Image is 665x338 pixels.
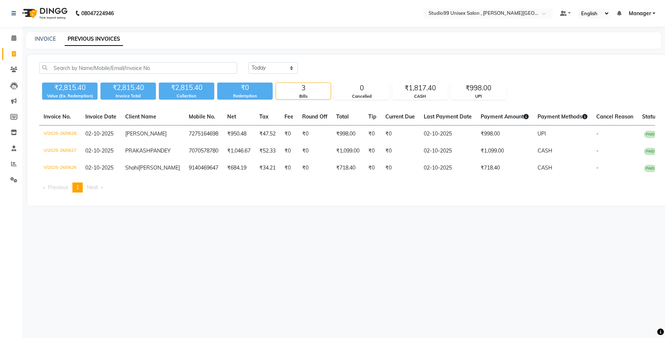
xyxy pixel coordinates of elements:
span: Invoice Date [85,113,116,120]
span: Tax [259,113,269,120]
img: logo [19,3,69,24]
td: ₹0 [381,160,419,177]
span: Status [642,113,658,120]
td: V/2025-26/0628 [39,126,81,143]
td: ₹0 [298,143,332,160]
span: 02-10-2025 [85,164,113,171]
span: Net [227,113,236,120]
span: Last Payment Date [424,113,472,120]
span: Shahi [125,164,139,171]
span: - [596,130,598,137]
div: ₹0 [217,83,273,93]
td: ₹0 [381,126,419,143]
div: 3 [276,83,331,93]
span: Round Off [302,113,327,120]
span: Manager [629,10,651,17]
div: ₹2,815.40 [159,83,214,93]
span: Cancel Reason [596,113,633,120]
span: Payment Amount [481,113,529,120]
td: V/2025-26/0627 [39,143,81,160]
td: ₹34.21 [255,160,280,177]
a: INVOICE [35,36,56,42]
td: ₹1,046.67 [223,143,255,160]
div: Invoice Total [100,93,156,99]
b: 08047224946 [81,3,114,24]
td: ₹718.40 [332,160,364,177]
td: ₹0 [298,126,332,143]
span: Client Name [125,113,156,120]
div: Cancelled [334,93,389,100]
td: ₹718.40 [476,160,533,177]
span: PANDEY [150,147,171,154]
td: ₹0 [381,143,419,160]
nav: Pagination [39,183,655,193]
span: Invoice No. [44,113,71,120]
span: Fee [284,113,293,120]
span: Mobile No. [189,113,215,120]
td: ₹998.00 [332,126,364,143]
span: 02-10-2025 [85,130,113,137]
div: Collection [159,93,214,99]
td: ₹0 [280,143,298,160]
td: V/2025-26/0626 [39,160,81,177]
td: ₹1,099.00 [476,143,533,160]
td: ₹0 [280,160,298,177]
span: Next [87,184,98,191]
span: CASH [538,147,552,154]
div: UPI [451,93,506,100]
td: ₹0 [280,126,298,143]
td: ₹0 [364,126,381,143]
div: ₹2,815.40 [100,83,156,93]
span: [PERSON_NAME] [139,164,180,171]
div: CASH [393,93,447,100]
td: ₹684.19 [223,160,255,177]
td: ₹0 [364,160,381,177]
td: 9140469647 [184,160,223,177]
span: - [596,164,598,171]
span: Total [336,113,349,120]
div: 0 [334,83,389,93]
span: [PERSON_NAME] [125,130,167,137]
div: Bills [276,93,331,100]
span: Previous [48,184,68,191]
td: ₹52.33 [255,143,280,160]
span: PRAKASH [125,147,150,154]
td: ₹47.52 [255,126,280,143]
div: Value (Ex. Redemption) [42,93,98,99]
span: UPI [538,130,546,137]
span: PAID [644,148,657,155]
td: 02-10-2025 [419,160,476,177]
td: 02-10-2025 [419,126,476,143]
span: CASH [538,164,552,171]
span: PAID [644,131,657,138]
div: Redemption [217,93,273,99]
td: ₹0 [298,160,332,177]
td: 7275164698 [184,126,223,143]
td: 7070578780 [184,143,223,160]
td: 02-10-2025 [419,143,476,160]
span: 02-10-2025 [85,147,113,154]
input: Search by Name/Mobile/Email/Invoice No [39,62,237,74]
td: ₹950.48 [223,126,255,143]
td: ₹1,099.00 [332,143,364,160]
span: Current Due [385,113,415,120]
td: ₹0 [364,143,381,160]
span: PAID [644,165,657,172]
span: Tip [368,113,376,120]
div: ₹998.00 [451,83,506,93]
div: ₹1,817.40 [393,83,447,93]
a: PREVIOUS INVOICES [65,33,123,46]
td: ₹998.00 [476,126,533,143]
div: ₹2,815.40 [42,83,98,93]
span: 1 [76,184,79,191]
span: - [596,147,598,154]
span: Payment Methods [538,113,587,120]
